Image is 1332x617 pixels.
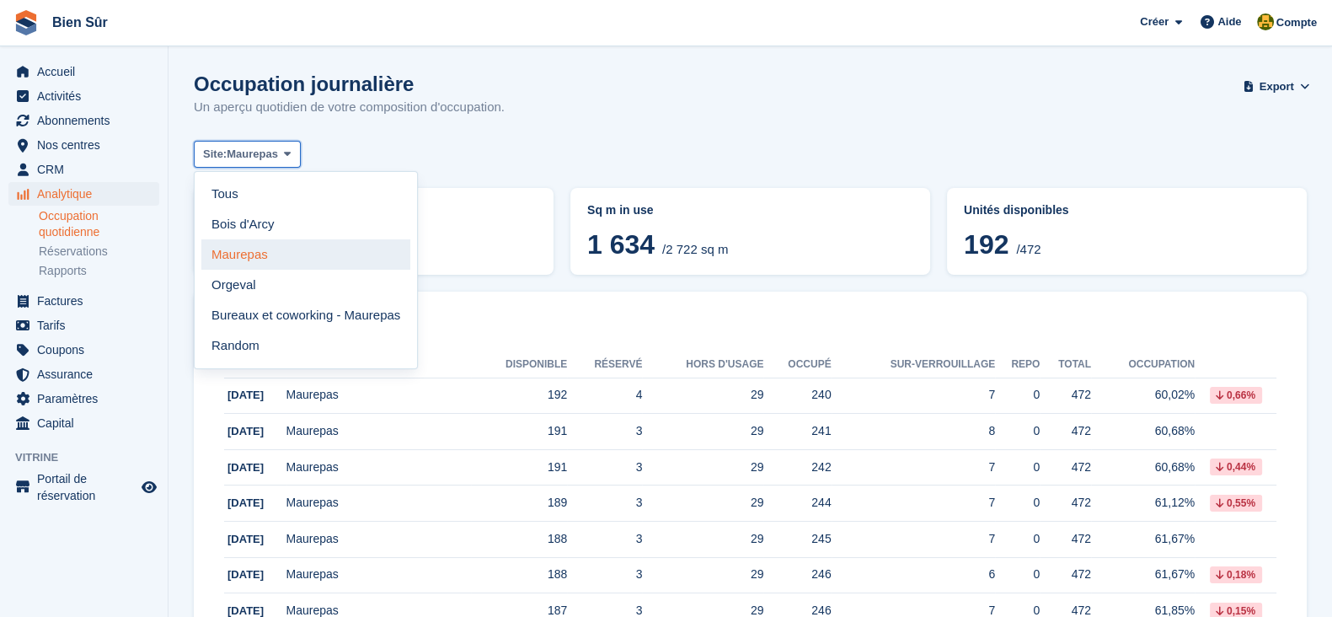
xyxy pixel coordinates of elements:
span: 1 634 [587,229,655,260]
a: menu [8,60,159,83]
span: Maurepas [227,146,278,163]
td: 29 [642,414,763,450]
td: Maurepas [286,414,471,450]
span: [DATE] [227,568,264,581]
td: Maurepas [286,378,471,414]
th: Réservé [567,351,642,378]
span: /2 722 sq m [662,242,728,256]
td: 472 [1040,378,1091,414]
div: 0,55% [1210,495,1262,512]
a: menu [8,314,159,337]
td: 60,68% [1091,449,1195,486]
span: Export [1260,78,1294,95]
span: Sq m in use [587,203,654,217]
div: 0 [995,530,1040,548]
td: 191 [471,414,567,450]
div: 0,44% [1210,459,1262,475]
td: 61,12% [1091,486,1195,522]
td: 191 [471,449,567,486]
td: 472 [1040,486,1091,522]
a: Réservations [39,244,159,260]
a: menu [8,289,159,313]
a: menu [8,158,159,181]
td: 188 [471,522,567,558]
span: Créer [1140,13,1169,30]
a: Tous [201,179,410,209]
td: 189 [471,486,567,522]
div: 240 [763,386,831,404]
span: Vitrine [15,449,168,466]
span: Paramètres [37,387,138,410]
span: CRM [37,158,138,181]
td: 29 [642,522,763,558]
div: 7 [832,530,996,548]
img: Fatima Kelaaoui [1257,13,1274,30]
span: Nos centres [37,133,138,157]
th: Total [1040,351,1091,378]
button: Export [1246,72,1307,100]
p: Un aperçu quotidien de votre composition d'occupation. [194,98,505,117]
span: Abonnements [37,109,138,132]
abbr: Pourcentage actuel d'unités occupées ou Sur-verrouillage [964,201,1290,219]
span: Activités [37,84,138,108]
div: 0,18% [1210,566,1262,583]
div: 6 [832,566,996,583]
span: [DATE] [227,604,264,617]
span: Compte [1276,14,1317,31]
th: Hors d'usage [642,351,763,378]
td: Maurepas [286,449,471,486]
td: 472 [1040,557,1091,593]
a: menu [8,338,159,362]
span: [DATE] [227,425,264,437]
div: 7 [832,386,996,404]
span: [DATE] [227,496,264,509]
div: 0 [995,494,1040,512]
td: Maurepas [286,557,471,593]
div: 244 [763,494,831,512]
span: Aide [1217,13,1241,30]
span: Accueil [37,60,138,83]
a: menu [8,84,159,108]
div: 246 [763,566,831,583]
td: 61,67% [1091,522,1195,558]
a: menu [8,133,159,157]
td: Maurepas [286,486,471,522]
td: 60,02% [1091,378,1195,414]
td: 188 [471,557,567,593]
th: Sur-verrouillage [832,351,996,378]
td: 472 [1040,522,1091,558]
th: Disponible [471,351,567,378]
th: Occupé [763,351,831,378]
td: 3 [567,449,642,486]
a: menu [8,411,159,435]
h1: Occupation journalière [194,72,505,95]
a: Maurepas [201,239,410,270]
a: menu [8,109,159,132]
a: Orgeval [201,270,410,300]
div: 7 [832,494,996,512]
td: 3 [567,522,642,558]
span: Site: [203,146,227,163]
td: 3 [567,486,642,522]
button: Site: Maurepas [194,141,301,169]
span: /472 [1016,242,1040,256]
td: 4 [567,378,642,414]
a: Random [201,330,410,361]
div: 0,66% [1210,387,1262,404]
img: stora-icon-8386f47178a22dfd0bd8f6a31ec36ba5ce8667c1dd55bd0f319d3a0aa187defe.svg [13,10,39,35]
div: 0 [995,566,1040,583]
td: 60,68% [1091,414,1195,450]
td: 192 [471,378,567,414]
h2: Historique d'occupation [224,322,1276,341]
div: 245 [763,530,831,548]
div: 0 [995,422,1040,440]
span: Assurance [37,362,138,386]
span: Analytique [37,182,138,206]
span: Unités disponibles [964,203,1068,217]
a: Bureaux et coworking - Maurepas [201,300,410,330]
span: Coupons [37,338,138,362]
div: 7 [832,459,996,476]
span: 192 [964,229,1008,260]
a: Bien Sûr [45,8,115,36]
span: [DATE] [227,461,264,474]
